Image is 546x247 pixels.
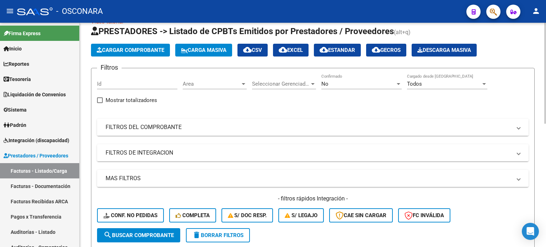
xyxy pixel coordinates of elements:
span: Mostrar totalizadores [106,96,157,104]
mat-expansion-panel-header: MAS FILTROS [97,170,529,187]
button: Completa [169,208,216,222]
span: Conf. no pedidas [103,212,157,219]
button: S/ Doc Resp. [221,208,273,222]
span: S/ legajo [285,212,317,219]
span: Descarga Masiva [417,47,471,53]
app-download-masive: Descarga masiva de comprobantes (adjuntos) [412,44,477,57]
mat-icon: cloud_download [320,45,328,54]
span: Inicio [4,45,22,53]
button: CAE SIN CARGAR [329,208,393,222]
span: Padrón [4,121,26,129]
span: No [321,81,328,87]
mat-icon: person [532,7,540,15]
span: Reportes [4,60,29,68]
span: Liquidación de Convenios [4,91,66,98]
span: Tesorería [4,75,31,83]
button: Buscar Comprobante [97,228,180,242]
mat-icon: delete [192,231,201,239]
span: Area [183,81,240,87]
button: FC Inválida [398,208,450,222]
span: Borrar Filtros [192,232,243,238]
mat-panel-title: FILTROS DE INTEGRACION [106,149,512,157]
mat-expansion-panel-header: FILTROS DE INTEGRACION [97,144,529,161]
button: Conf. no pedidas [97,208,164,222]
span: CAE SIN CARGAR [336,212,386,219]
span: Carga Masiva [181,47,226,53]
h4: - filtros rápidos Integración - [97,195,529,203]
mat-icon: search [103,231,112,239]
button: Cargar Comprobante [91,44,170,57]
button: CSV [237,44,268,57]
span: Firma Express [4,29,41,37]
span: (alt+q) [394,29,411,36]
span: S/ Doc Resp. [228,212,267,219]
span: Buscar Comprobante [103,232,174,238]
span: Gecros [372,47,401,53]
button: Borrar Filtros [186,228,250,242]
button: Estandar [314,44,361,57]
span: Prestadores / Proveedores [4,152,68,160]
span: Todos [407,81,422,87]
mat-panel-title: FILTROS DEL COMPROBANTE [106,123,512,131]
span: FC Inválida [405,212,444,219]
span: Integración (discapacidad) [4,136,69,144]
span: Seleccionar Gerenciador [252,81,310,87]
mat-icon: cloud_download [243,45,252,54]
h3: Filtros [97,63,122,73]
button: Carga Masiva [175,44,232,57]
div: Open Intercom Messenger [522,223,539,240]
mat-icon: cloud_download [279,45,287,54]
span: Completa [176,212,210,219]
button: Descarga Masiva [412,44,477,57]
mat-icon: menu [6,7,14,15]
span: Cargar Comprobante [97,47,164,53]
span: EXCEL [279,47,303,53]
span: - OSCONARA [56,4,103,19]
mat-icon: cloud_download [372,45,380,54]
button: EXCEL [273,44,309,57]
mat-panel-title: MAS FILTROS [106,174,512,182]
span: Estandar [320,47,355,53]
span: PRESTADORES -> Listado de CPBTs Emitidos por Prestadores / Proveedores [91,26,394,36]
button: Gecros [366,44,406,57]
span: CSV [243,47,262,53]
mat-expansion-panel-header: FILTROS DEL COMPROBANTE [97,119,529,136]
span: Sistema [4,106,27,114]
button: S/ legajo [278,208,324,222]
